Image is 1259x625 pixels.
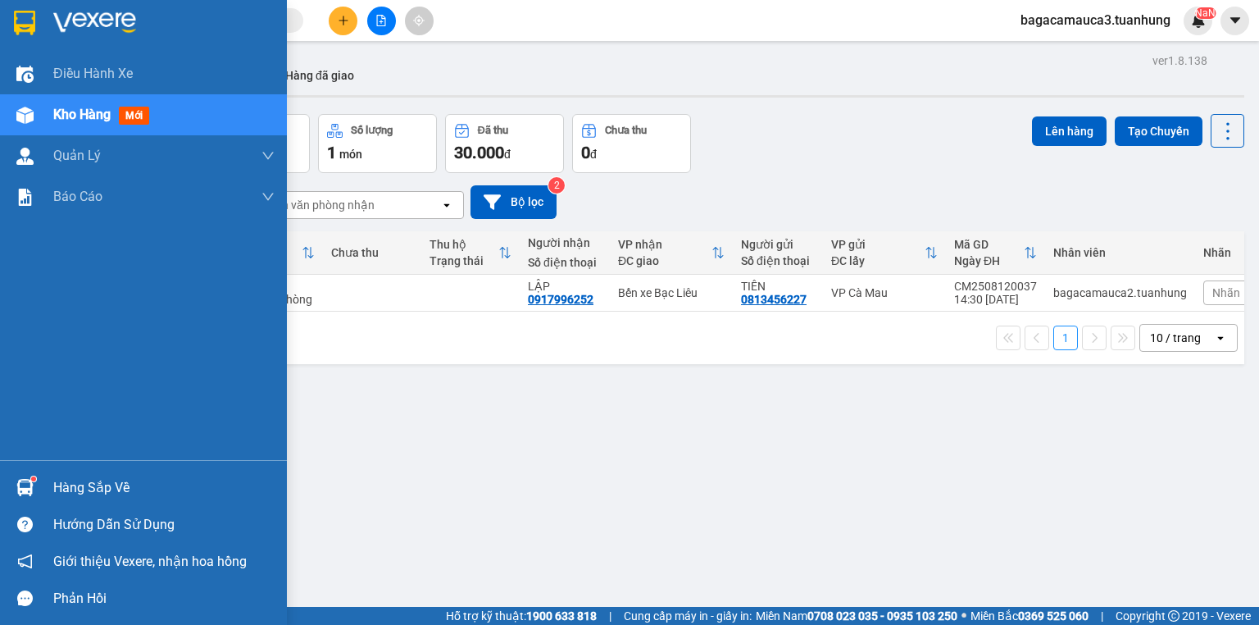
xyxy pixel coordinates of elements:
div: 14:30 [DATE] [954,293,1037,306]
div: ĐC giao [618,254,711,267]
span: Quản Lý [53,145,101,166]
span: | [609,607,611,625]
th: Toggle SortBy [610,231,733,275]
th: Toggle SortBy [421,231,520,275]
span: 1 [327,143,336,162]
div: VP gửi [831,238,925,251]
button: Hàng đã giao [272,56,367,95]
img: warehouse-icon [16,479,34,496]
th: Toggle SortBy [823,231,946,275]
span: Cung cấp máy in - giấy in: [624,607,752,625]
div: 10 / trang [1150,330,1201,346]
div: CM2508120037 [954,280,1037,293]
sup: 2 [548,177,565,194]
div: Phản hồi [53,586,275,611]
div: Đã thu [478,125,508,136]
sup: NaN [1195,7,1216,19]
span: caret-down [1228,13,1243,28]
div: Người nhận [528,236,602,249]
div: Số điện thoại [528,256,602,269]
div: Số lượng [351,125,393,136]
span: down [261,149,275,162]
span: Kho hàng [53,107,111,122]
div: Chọn văn phòng nhận [261,197,375,213]
strong: 0708 023 035 - 0935 103 250 [807,609,957,623]
span: ⚪️ [961,613,966,619]
span: 0 [581,143,590,162]
button: 1 [1053,326,1078,350]
img: warehouse-icon [16,148,34,165]
img: warehouse-icon [16,66,34,83]
span: Miền Nam [756,607,957,625]
strong: 1900 633 818 [526,609,597,623]
sup: 1 [31,477,36,481]
button: aim [405,7,434,35]
span: Giới thiệu Vexere, nhận hoa hồng [53,551,247,572]
th: Toggle SortBy [946,231,1045,275]
svg: open [1214,331,1227,344]
div: Người gửi [741,238,815,251]
button: plus [329,7,357,35]
span: đ [590,148,597,161]
div: 0917996252 [528,293,593,306]
div: Chưa thu [331,246,413,259]
div: Trạng thái [430,254,498,267]
span: plus [338,15,349,26]
div: Chưa thu [605,125,647,136]
span: mới [119,107,149,125]
div: 0813456227 [741,293,807,306]
img: logo-vxr [14,11,35,35]
button: file-add [367,7,396,35]
div: Hàng sắp về [53,476,275,500]
span: Miền Bắc [970,607,1089,625]
img: solution-icon [16,189,34,206]
div: Bến xe Bạc Liêu [618,286,725,299]
span: đ [504,148,511,161]
img: icon-new-feature [1191,13,1206,28]
span: Hỗ trợ kỹ thuật: [446,607,597,625]
div: Ngày ĐH [954,254,1024,267]
span: 30.000 [454,143,504,162]
button: Đã thu30.000đ [445,114,564,173]
div: Hướng dẫn sử dụng [53,513,275,537]
span: question-circle [17,517,33,532]
span: | [1101,607,1103,625]
div: LẬP [528,280,602,293]
div: Số điện thoại [741,254,815,267]
div: bagacamauca2.tuanhung [1053,286,1187,299]
span: aim [413,15,425,26]
button: Lên hàng [1032,116,1107,146]
strong: 0369 525 060 [1018,609,1089,623]
button: Bộ lọc [470,185,557,219]
button: Tạo Chuyến [1115,116,1202,146]
div: VP Cà Mau [831,286,938,299]
button: Số lượng1món [318,114,437,173]
div: ĐC lấy [831,254,925,267]
div: Mã GD [954,238,1024,251]
span: notification [17,554,33,569]
span: Nhãn [1212,286,1240,299]
span: copyright [1168,610,1179,622]
span: message [17,591,33,606]
span: Báo cáo [53,186,102,207]
img: warehouse-icon [16,107,34,124]
div: VP nhận [618,238,711,251]
div: Nhân viên [1053,246,1187,259]
div: ver 1.8.138 [1152,52,1207,70]
span: bagacamauca3.tuanhung [1007,10,1184,30]
span: Điều hành xe [53,63,133,84]
span: món [339,148,362,161]
div: Thu hộ [430,238,498,251]
span: file-add [375,15,387,26]
button: Chưa thu0đ [572,114,691,173]
span: down [261,190,275,203]
svg: open [440,198,453,212]
div: TIÊN [741,280,815,293]
button: caret-down [1220,7,1249,35]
